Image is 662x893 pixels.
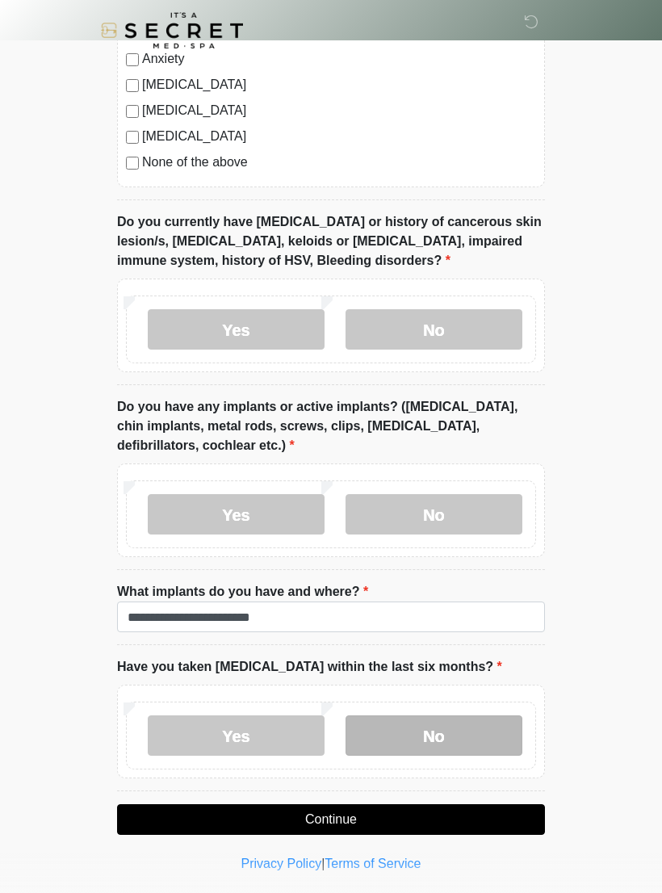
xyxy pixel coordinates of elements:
[117,582,368,602] label: What implants do you have and where?
[325,857,421,870] a: Terms of Service
[346,309,522,350] label: No
[117,397,545,455] label: Do you have any implants or active implants? ([MEDICAL_DATA], chin implants, metal rods, screws, ...
[148,494,325,535] label: Yes
[142,101,536,120] label: [MEDICAL_DATA]
[241,857,322,870] a: Privacy Policy
[126,79,139,92] input: [MEDICAL_DATA]
[321,857,325,870] a: |
[117,212,545,270] label: Do you currently have [MEDICAL_DATA] or history of cancerous skin lesion/s, [MEDICAL_DATA], keloi...
[126,131,139,144] input: [MEDICAL_DATA]
[148,309,325,350] label: Yes
[142,127,536,146] label: [MEDICAL_DATA]
[142,153,536,172] label: None of the above
[126,157,139,170] input: None of the above
[346,494,522,535] label: No
[117,804,545,835] button: Continue
[346,715,522,756] label: No
[148,715,325,756] label: Yes
[117,657,502,677] label: Have you taken [MEDICAL_DATA] within the last six months?
[101,12,243,48] img: It's A Secret Med Spa Logo
[126,105,139,118] input: [MEDICAL_DATA]
[142,75,536,94] label: [MEDICAL_DATA]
